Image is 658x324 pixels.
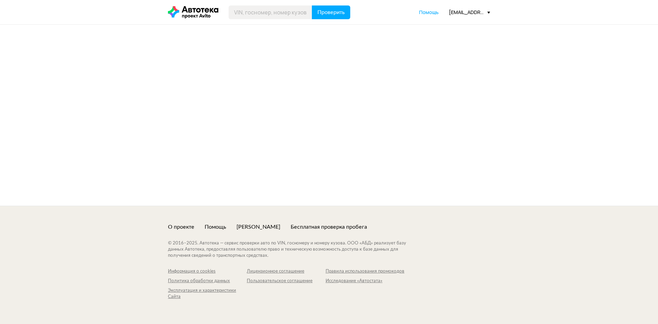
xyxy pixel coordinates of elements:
a: Информация о cookies [168,268,247,275]
input: VIN, госномер, номер кузова [229,5,312,19]
a: Правила использования промокодов [326,268,404,275]
span: Проверить [317,10,345,15]
a: Лицензионное соглашение [247,268,326,275]
span: Помощь [419,9,439,15]
div: © 2016– 2025 . Автотека — сервис проверки авто по VIN, госномеру и номеру кузова. ООО «АБД» реали... [168,240,420,259]
a: Помощь [205,223,226,231]
a: Политика обработки данных [168,278,247,284]
a: О проекте [168,223,194,231]
a: Эксплуатация и характеристики Сайта [168,288,247,300]
button: Проверить [312,5,350,19]
a: Помощь [419,9,439,16]
a: Бесплатная проверка пробега [291,223,367,231]
a: [PERSON_NAME] [236,223,280,231]
a: Пользовательское соглашение [247,278,326,284]
a: Исследование «Автостата» [326,278,404,284]
div: [EMAIL_ADDRESS][DOMAIN_NAME] [449,9,490,15]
